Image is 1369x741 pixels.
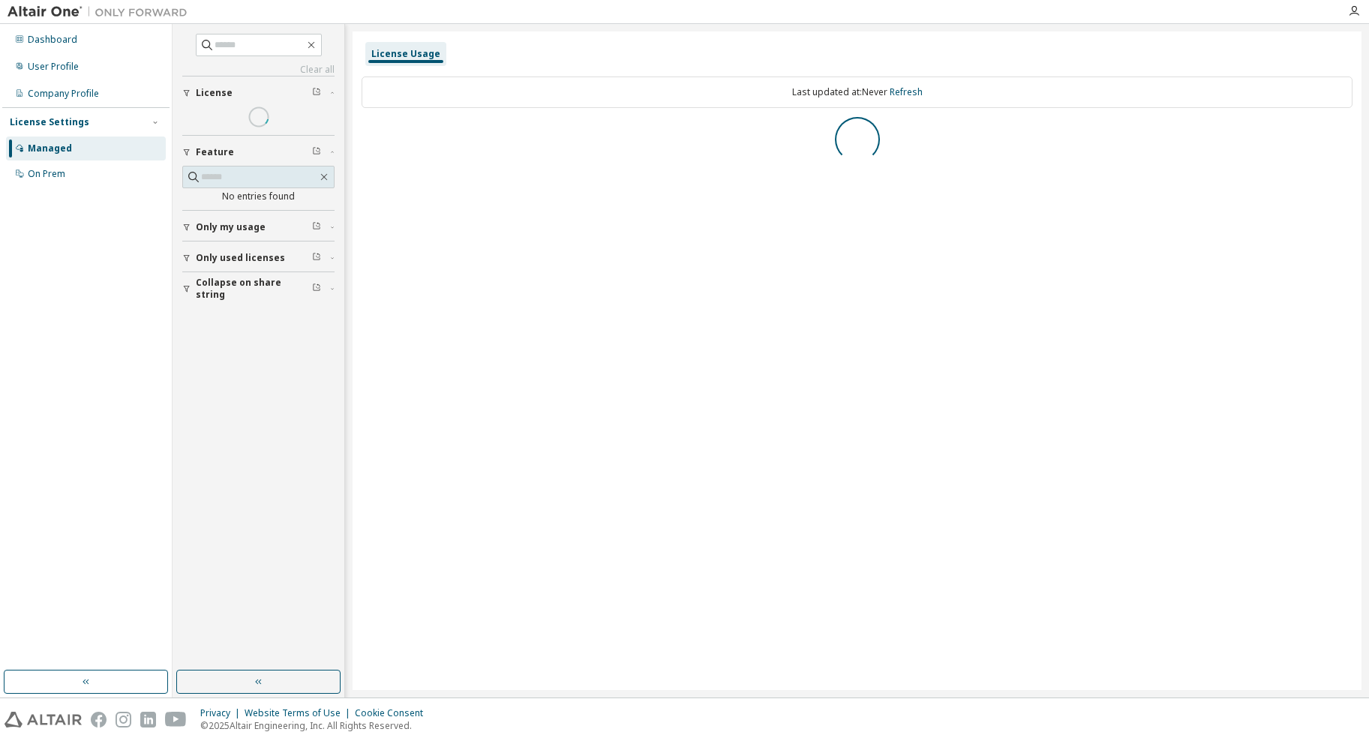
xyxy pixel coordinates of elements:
button: Collapse on share string [182,272,335,305]
img: facebook.svg [91,712,107,727]
span: Collapse on share string [196,277,312,301]
span: Clear filter [312,87,321,99]
span: Clear filter [312,283,321,295]
div: User Profile [28,61,79,73]
div: License Usage [371,48,440,60]
div: Dashboard [28,34,77,46]
img: linkedin.svg [140,712,156,727]
img: instagram.svg [116,712,131,727]
div: Managed [28,142,72,154]
div: Last updated at: Never [362,76,1352,108]
span: License [196,87,233,99]
div: No entries found [182,190,335,202]
div: On Prem [28,168,65,180]
a: Clear all [182,64,335,76]
div: Cookie Consent [355,707,432,719]
img: Altair One [8,4,195,19]
button: Only my usage [182,211,335,244]
span: Clear filter [312,146,321,158]
span: Clear filter [312,221,321,233]
img: youtube.svg [165,712,187,727]
div: Website Terms of Use [245,707,355,719]
span: Only used licenses [196,252,285,264]
div: Privacy [200,707,245,719]
span: Only my usage [196,221,266,233]
div: Company Profile [28,88,99,100]
img: altair_logo.svg [5,712,82,727]
span: Feature [196,146,234,158]
div: License Settings [10,116,89,128]
button: License [182,76,335,109]
a: Refresh [890,85,923,98]
button: Feature [182,136,335,169]
span: Clear filter [312,252,321,264]
button: Only used licenses [182,241,335,274]
p: © 2025 Altair Engineering, Inc. All Rights Reserved. [200,719,432,732]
